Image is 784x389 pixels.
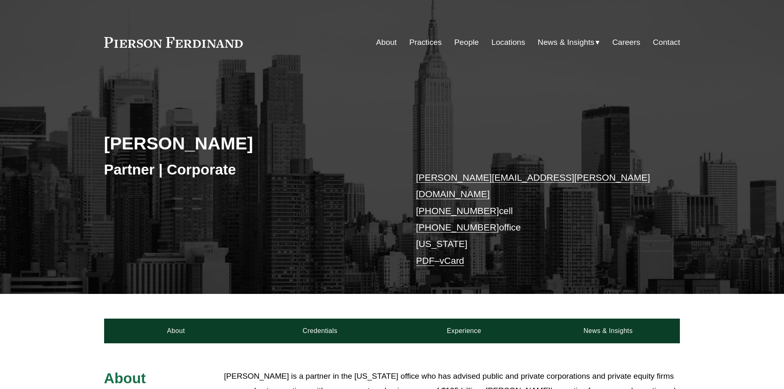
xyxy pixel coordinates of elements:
a: vCard [440,256,464,266]
a: News & Insights [536,319,680,343]
a: PDF [416,256,435,266]
span: About [104,370,146,386]
a: Credentials [248,319,392,343]
a: About [104,319,248,343]
a: [PHONE_NUMBER] [416,206,499,216]
a: People [454,35,479,50]
a: Experience [392,319,536,343]
a: Careers [612,35,640,50]
a: About [376,35,397,50]
a: Contact [653,35,680,50]
a: Locations [491,35,525,50]
p: cell office [US_STATE] – [416,170,656,269]
a: folder dropdown [538,35,600,50]
h3: Partner | Corporate [104,161,392,179]
h2: [PERSON_NAME] [104,133,392,154]
a: Practices [409,35,442,50]
span: News & Insights [538,35,595,50]
a: [PHONE_NUMBER] [416,222,499,233]
a: [PERSON_NAME][EMAIL_ADDRESS][PERSON_NAME][DOMAIN_NAME] [416,172,650,199]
